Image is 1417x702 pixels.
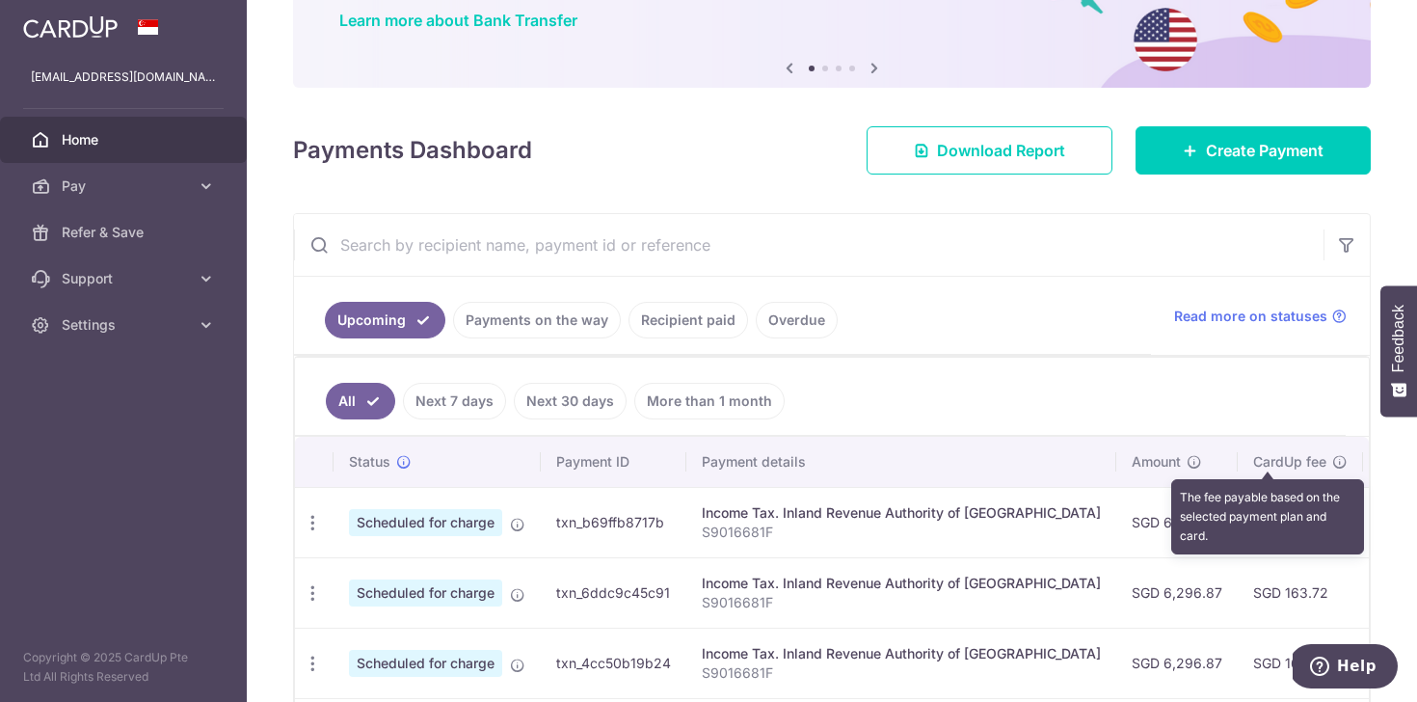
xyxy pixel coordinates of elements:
a: Recipient paid [628,302,748,338]
td: SGD 6,296.87 [1116,487,1238,557]
a: More than 1 month [634,383,785,419]
a: Upcoming [325,302,445,338]
span: Settings [62,315,189,335]
span: Amount [1132,452,1181,472]
span: Status [349,452,390,472]
p: S9016681F [702,663,1101,683]
div: Income Tax. Inland Revenue Authority of [GEOGRAPHIC_DATA] [702,503,1101,523]
th: Payment details [686,437,1116,487]
span: Scheduled for charge [349,509,502,536]
a: Overdue [756,302,838,338]
a: Next 7 days [403,383,506,419]
img: CardUp [23,15,118,39]
a: Payments on the way [453,302,621,338]
span: Scheduled for charge [349,580,502,607]
td: txn_4cc50b19b24 [541,628,686,698]
span: Feedback [1390,305,1407,372]
a: All [326,383,395,419]
span: Pay [62,176,189,196]
span: Refer & Save [62,223,189,242]
h4: Payments Dashboard [293,133,532,168]
td: txn_b69ffb8717b [541,487,686,557]
a: Download Report [867,126,1112,175]
span: Scheduled for charge [349,650,502,677]
span: Read more on statuses [1174,307,1327,326]
input: Search by recipient name, payment id or reference [294,214,1323,276]
td: SGD 6,296.87 [1116,557,1238,628]
td: SGD 163.72 [1238,628,1363,698]
a: Learn more about Bank Transfer [339,11,577,30]
th: Payment ID [541,437,686,487]
span: Support [62,269,189,288]
p: S9016681F [702,593,1101,612]
div: The fee payable based on the selected payment plan and card. [1171,479,1364,554]
div: Income Tax. Inland Revenue Authority of [GEOGRAPHIC_DATA] [702,644,1101,663]
p: [EMAIL_ADDRESS][DOMAIN_NAME] [31,67,216,87]
span: Download Report [937,139,1065,162]
a: Next 30 days [514,383,627,419]
p: S9016681F [702,523,1101,542]
td: txn_6ddc9c45c91 [541,557,686,628]
a: Create Payment [1136,126,1371,175]
a: Read more on statuses [1174,307,1347,326]
button: Feedback - Show survey [1380,285,1417,417]
span: Create Payment [1206,139,1323,162]
td: SGD 6,296.87 [1116,628,1238,698]
div: Income Tax. Inland Revenue Authority of [GEOGRAPHIC_DATA] [702,574,1101,593]
span: Home [62,130,189,149]
span: CardUp fee [1253,452,1326,472]
td: SGD 163.72 [1238,557,1363,628]
iframe: Opens a widget where you can find more information [1293,644,1398,692]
